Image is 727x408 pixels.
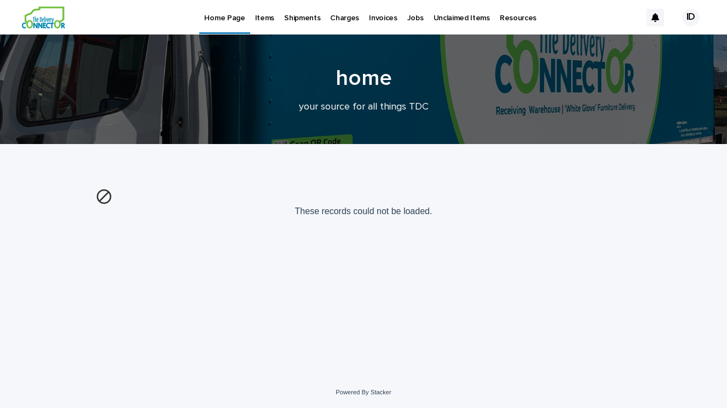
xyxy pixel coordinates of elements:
[95,65,632,91] h1: home
[95,188,113,205] img: cancel-2
[95,184,632,221] p: These records could not be loaded.
[145,101,582,113] p: your source for all things TDC
[22,7,65,28] img: aCWQmA6OSGG0Kwt8cj3c
[682,9,700,26] div: ID
[336,389,391,395] a: Powered By Stacker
